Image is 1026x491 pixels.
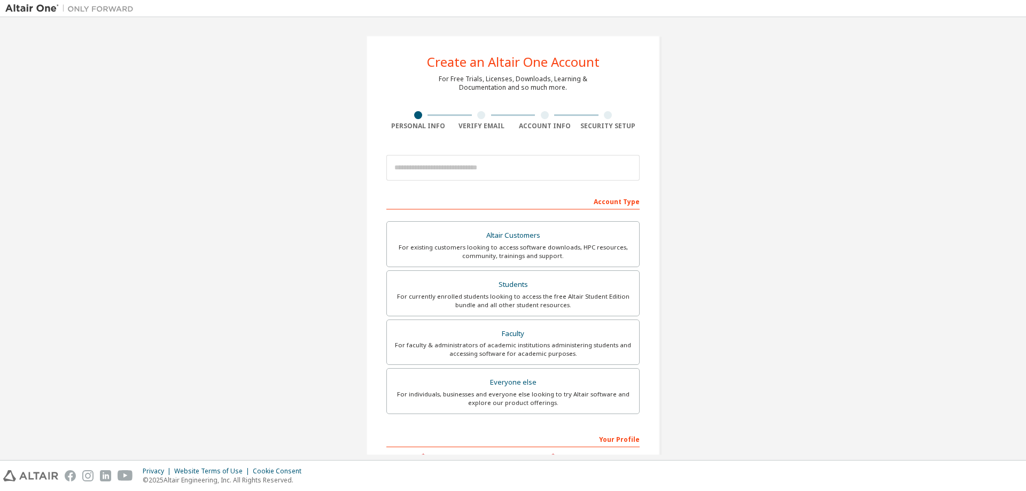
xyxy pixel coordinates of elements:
div: For individuals, businesses and everyone else looking to try Altair software and explore our prod... [393,390,633,407]
label: Last Name [516,453,640,461]
div: Verify Email [450,122,514,130]
img: instagram.svg [82,470,94,481]
img: altair_logo.svg [3,470,58,481]
div: Privacy [143,467,174,476]
div: Create an Altair One Account [427,56,600,68]
img: linkedin.svg [100,470,111,481]
img: youtube.svg [118,470,133,481]
div: Account Type [386,192,640,209]
label: First Name [386,453,510,461]
p: © 2025 Altair Engineering, Inc. All Rights Reserved. [143,476,308,485]
div: For faculty & administrators of academic institutions administering students and accessing softwa... [393,341,633,358]
div: For Free Trials, Licenses, Downloads, Learning & Documentation and so much more. [439,75,587,92]
img: Altair One [5,3,139,14]
img: facebook.svg [65,470,76,481]
div: Cookie Consent [253,467,308,476]
div: Your Profile [386,430,640,447]
div: Students [393,277,633,292]
div: For currently enrolled students looking to access the free Altair Student Edition bundle and all ... [393,292,633,309]
div: Website Terms of Use [174,467,253,476]
div: Faculty [393,326,633,341]
div: Security Setup [577,122,640,130]
div: Account Info [513,122,577,130]
div: Personal Info [386,122,450,130]
div: For existing customers looking to access software downloads, HPC resources, community, trainings ... [393,243,633,260]
div: Altair Customers [393,228,633,243]
div: Everyone else [393,375,633,390]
